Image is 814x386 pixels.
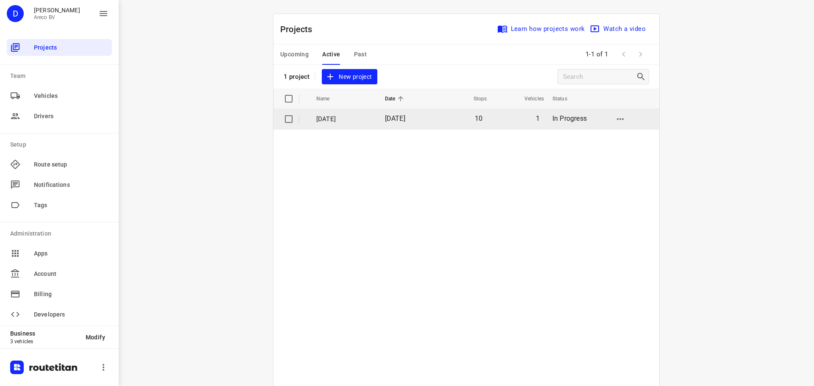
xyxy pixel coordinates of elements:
[7,176,112,193] div: Notifications
[34,92,109,100] span: Vehicles
[513,94,544,104] span: Vehicles
[7,306,112,323] div: Developers
[10,330,79,337] p: Business
[34,112,109,121] span: Drivers
[10,72,112,81] p: Team
[34,249,109,258] span: Apps
[316,94,341,104] span: Name
[354,49,367,60] span: Past
[582,45,612,64] span: 1-1 of 1
[7,245,112,262] div: Apps
[10,229,112,238] p: Administration
[615,46,632,63] span: Previous Page
[7,108,112,125] div: Drivers
[284,73,309,81] p: 1 project
[34,201,109,210] span: Tags
[552,114,587,122] span: In Progress
[79,330,112,345] button: Modify
[563,70,636,83] input: Search projects
[385,94,407,104] span: Date
[34,310,109,319] span: Developers
[7,39,112,56] div: Projects
[385,114,405,122] span: [DATE]
[475,114,482,122] span: 10
[327,72,372,82] span: New project
[7,156,112,173] div: Route setup
[280,49,309,60] span: Upcoming
[322,69,377,85] button: New project
[7,87,112,104] div: Vehicles
[632,46,649,63] span: Next Page
[10,140,112,149] p: Setup
[10,339,79,344] p: 3 vehicles
[34,43,109,52] span: Projects
[7,5,24,22] div: D
[34,7,80,14] p: Didier Evrard
[280,23,319,36] p: Projects
[34,269,109,278] span: Account
[7,265,112,282] div: Account
[316,114,372,124] p: [DATE]
[552,94,578,104] span: Status
[7,286,112,303] div: Billing
[34,181,109,189] span: Notifications
[636,72,649,82] div: Search
[34,14,80,20] p: Areco BV
[536,114,540,122] span: 1
[34,160,109,169] span: Route setup
[463,94,487,104] span: Stops
[322,49,340,60] span: Active
[86,334,105,341] span: Modify
[7,197,112,214] div: Tags
[34,290,109,299] span: Billing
